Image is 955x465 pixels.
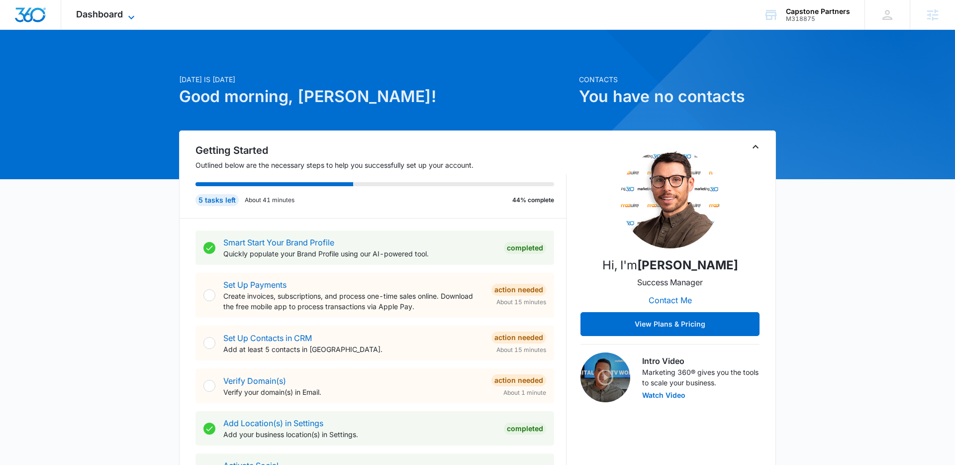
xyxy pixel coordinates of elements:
[750,141,762,153] button: Toggle Collapse
[38,59,89,65] div: Domain Overview
[16,16,24,24] img: logo_orange.svg
[99,58,107,66] img: tab_keywords_by_traffic_grey.svg
[580,352,630,402] img: Intro Video
[110,59,168,65] div: Keywords by Traffic
[504,242,546,254] div: Completed
[786,7,850,15] div: account name
[496,298,546,307] span: About 15 minutes
[179,85,573,109] h1: Good morning, [PERSON_NAME]!
[639,288,702,312] button: Contact Me
[223,237,334,247] a: Smart Start Your Brand Profile
[223,387,483,397] p: Verify your domain(s) in Email.
[491,284,546,296] div: Action Needed
[637,276,703,288] p: Success Manager
[76,9,123,19] span: Dashboard
[245,196,294,205] p: About 41 minutes
[579,74,776,85] p: Contacts
[491,374,546,386] div: Action Needed
[223,248,496,259] p: Quickly populate your Brand Profile using our AI-powered tool.
[496,346,546,354] span: About 15 minutes
[786,15,850,22] div: account id
[491,332,546,344] div: Action Needed
[642,355,760,367] h3: Intro Video
[579,85,776,109] h1: You have no contacts
[223,344,483,354] p: Add at least 5 contacts in [GEOGRAPHIC_DATA].
[512,196,554,205] p: 44% complete
[642,367,760,388] p: Marketing 360® gives you the tools to scale your business.
[195,194,239,206] div: 5 tasks left
[28,16,49,24] div: v 4.0.25
[195,143,567,158] h2: Getting Started
[503,388,546,397] span: About 1 minute
[602,256,738,274] p: Hi, I'm
[223,291,483,312] p: Create invoices, subscriptions, and process one-time sales online. Download the free mobile app t...
[195,160,567,170] p: Outlined below are the necessary steps to help you successfully set up your account.
[223,429,496,440] p: Add your business location(s) in Settings.
[504,423,546,435] div: Completed
[637,258,738,272] strong: [PERSON_NAME]
[223,376,286,386] a: Verify Domain(s)
[27,58,35,66] img: tab_domain_overview_orange.svg
[26,26,109,34] div: Domain: [DOMAIN_NAME]
[223,280,286,290] a: Set Up Payments
[620,149,720,248] img: Adam Eaton
[179,74,573,85] p: [DATE] is [DATE]
[642,392,685,399] button: Watch Video
[223,333,312,343] a: Set Up Contacts in CRM
[223,418,323,428] a: Add Location(s) in Settings
[580,312,760,336] button: View Plans & Pricing
[16,26,24,34] img: website_grey.svg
